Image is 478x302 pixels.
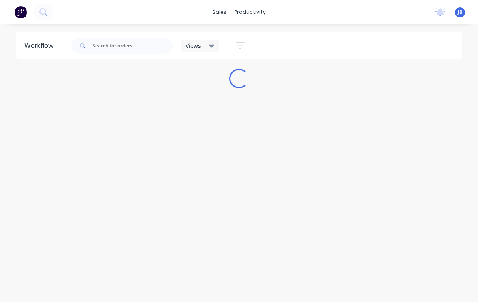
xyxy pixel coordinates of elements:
[15,6,27,18] img: Factory
[230,6,270,18] div: productivity
[208,6,230,18] div: sales
[458,9,463,16] span: JB
[24,41,58,51] div: Workflow
[186,41,201,50] span: Views
[92,38,173,54] input: Search for orders...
